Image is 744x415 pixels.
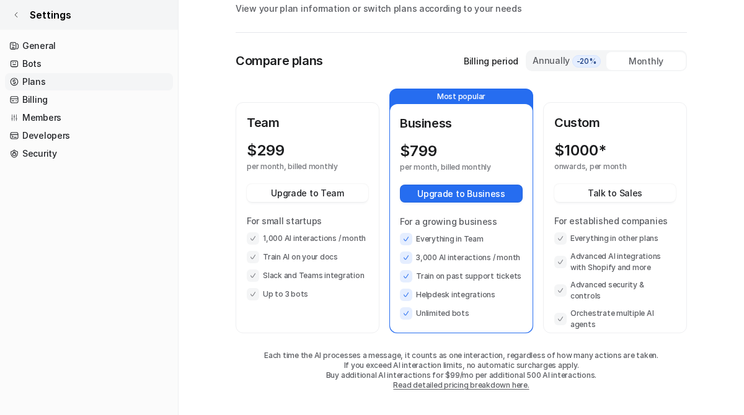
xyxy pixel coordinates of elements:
span: Settings [30,7,71,22]
a: Security [5,145,173,162]
li: Unlimited bots [400,307,523,320]
a: Bots [5,55,173,72]
li: 1,000 AI interactions / month [247,232,368,245]
a: Billing [5,91,173,108]
li: Orchestrate multiple AI agents [554,308,676,330]
p: $ 299 [247,142,285,159]
p: Team [247,113,368,132]
li: Advanced AI integrations with Shopify and more [554,251,676,273]
li: Slack and Teams integration [247,269,368,282]
a: Plans [5,73,173,90]
p: $ 799 [400,142,437,160]
button: Upgrade to Business [400,185,523,203]
p: Business [400,114,523,133]
a: Read detailed pricing breakdown here. [393,380,529,390]
button: Talk to Sales [554,184,676,202]
a: Developers [5,127,173,144]
p: For a growing business [400,215,523,228]
p: $ 1000* [554,142,606,159]
p: Most popular [390,89,533,104]
div: Monthly [606,52,686,70]
button: Upgrade to Team [247,184,368,202]
li: Everything in Team [400,233,523,245]
p: If you exceed AI interaction limits, no automatic surcharges apply. [236,360,687,370]
p: onwards, per month [554,162,653,172]
li: Everything in other plans [554,232,676,245]
p: per month, billed monthly [400,162,500,172]
li: 3,000 AI interactions / month [400,251,523,264]
p: Custom [554,113,676,132]
p: per month, billed monthly [247,162,346,172]
p: Compare plans [236,51,323,70]
p: For established companies [554,214,676,227]
li: Train on past support tickets [400,270,523,282]
li: Advanced security & controls [554,279,676,302]
li: Helpdesk integrations [400,289,523,301]
p: View your plan information or switch plans according to your needs [236,2,687,15]
p: For small startups [247,214,368,227]
p: Buy additional AI interactions for $99/mo per additional 500 AI interactions. [236,370,687,380]
p: Billing period [464,55,518,68]
li: Up to 3 bots [247,288,368,300]
a: General [5,37,173,55]
li: Train AI on your docs [247,251,368,263]
p: Each time the AI processes a message, it counts as one interaction, regardless of how many action... [236,351,687,360]
div: Annually [532,54,601,68]
span: -20% [572,55,601,68]
a: Members [5,109,173,126]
